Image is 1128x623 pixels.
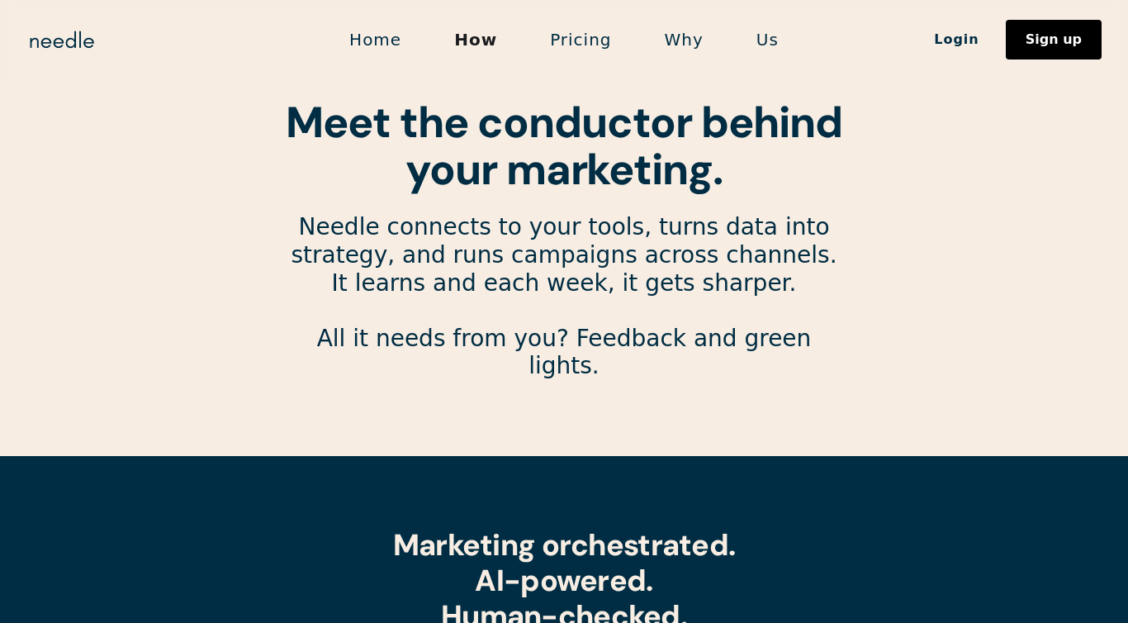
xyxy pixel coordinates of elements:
strong: Meet the conductor behind your marketing. [286,94,841,197]
a: Login [908,26,1006,54]
a: Us [730,22,805,57]
a: How [428,22,524,57]
a: Home [323,22,428,57]
a: Why [638,22,730,57]
a: Sign up [1006,20,1102,59]
a: Pricing [524,22,637,57]
div: Sign up [1026,33,1082,46]
p: Needle connects to your tools, turns data into strategy, and runs campaigns across channels. It l... [283,213,845,407]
